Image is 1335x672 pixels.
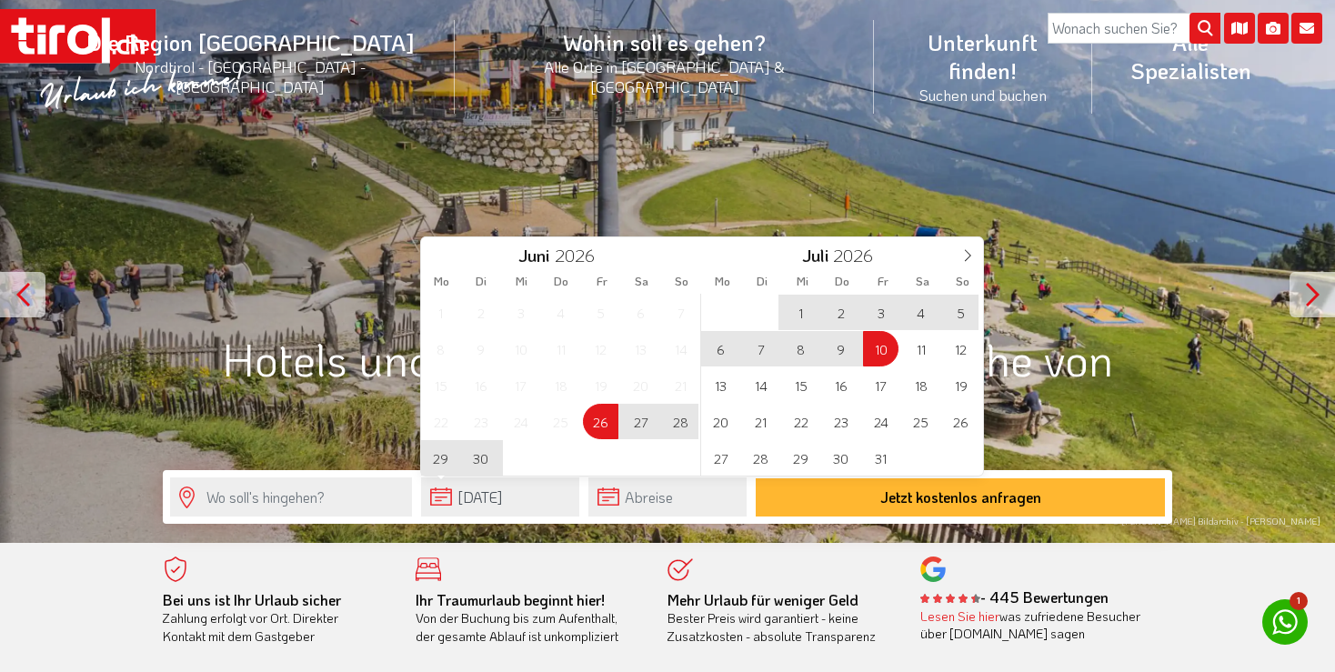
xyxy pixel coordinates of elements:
[903,295,939,330] span: Juli 4, 2026
[943,331,979,366] span: Juli 12, 2026
[823,295,858,330] span: Juli 2, 2026
[583,295,618,330] span: Juni 5, 2026
[828,244,888,266] input: Year
[543,295,578,330] span: Juni 4, 2026
[163,590,341,609] b: Bei uns ist Ihr Urlaub sicher
[1262,599,1308,645] a: 1
[503,404,538,439] span: Juni 24, 2026
[703,404,738,439] span: Juli 20, 2026
[667,591,893,646] div: Bester Preis wird garantiert - keine Zusatzkosten - absolute Transparenz
[416,591,641,646] div: Von der Buchung bis zum Aufenthalt, der gesamte Ablauf ist unkompliziert
[1291,13,1322,44] i: Kontakt
[783,367,818,403] span: Juli 15, 2026
[423,440,458,476] span: Juni 29, 2026
[863,331,898,366] span: Juli 10, 2026
[863,295,898,330] span: Juli 3, 2026
[823,331,858,366] span: Juli 9, 2026
[920,607,999,625] a: Lesen Sie hier
[823,404,858,439] span: Juli 23, 2026
[863,367,898,403] span: Juli 17, 2026
[743,367,778,403] span: Juli 14, 2026
[663,331,698,366] span: Juni 14, 2026
[623,295,658,330] span: Juni 6, 2026
[874,8,1092,125] a: Unterkunft finden!Suchen und buchen
[863,440,898,476] span: Juli 31, 2026
[943,276,983,287] span: So
[503,367,538,403] span: Juni 17, 2026
[743,331,778,366] span: Juli 7, 2026
[421,276,461,287] span: Mo
[663,367,698,403] span: Juni 21, 2026
[549,244,609,266] input: Year
[416,590,605,609] b: Ihr Traumurlaub beginnt hier!
[501,276,541,287] span: Mi
[583,367,618,403] span: Juni 19, 2026
[463,331,498,366] span: Juni 9, 2026
[543,367,578,403] span: Juni 18, 2026
[463,404,498,439] span: Juni 23, 2026
[543,331,578,366] span: Juni 11, 2026
[1092,8,1290,105] a: Alle Spezialisten
[623,367,658,403] span: Juni 20, 2026
[423,331,458,366] span: Juni 8, 2026
[703,331,738,366] span: Juli 6, 2026
[783,331,818,366] span: Juli 8, 2026
[667,590,858,609] b: Mehr Urlaub für weniger Geld
[783,295,818,330] span: Juli 1, 2026
[1224,13,1255,44] i: Karte öffnen
[702,276,742,287] span: Mo
[163,591,388,646] div: Zahlung erfolgt vor Ort. Direkter Kontakt mit dem Gastgeber
[663,295,698,330] span: Juni 7, 2026
[455,8,874,116] a: Wohin soll es gehen?Alle Orte in [GEOGRAPHIC_DATA] & [GEOGRAPHIC_DATA]
[943,367,979,403] span: Juli 19, 2026
[920,607,1146,643] div: was zufriedene Besucher über [DOMAIN_NAME] sagen
[920,587,1109,607] b: - 445 Bewertungen
[782,276,822,287] span: Mi
[623,331,658,366] span: Juni 13, 2026
[582,276,622,287] span: Fr
[756,478,1165,517] button: Jetzt kostenlos anfragen
[903,276,943,287] span: Sa
[541,276,581,287] span: Do
[863,404,898,439] span: Juli 24, 2026
[423,367,458,403] span: Juni 15, 2026
[783,404,818,439] span: Juli 22, 2026
[477,56,852,96] small: Alle Orte in [GEOGRAPHIC_DATA] & [GEOGRAPHIC_DATA]
[1258,13,1289,44] i: Fotogalerie
[503,331,538,366] span: Juni 10, 2026
[703,367,738,403] span: Juli 13, 2026
[1290,592,1308,610] span: 1
[743,404,778,439] span: Juli 21, 2026
[896,85,1070,105] small: Suchen und buchen
[802,247,828,265] span: Juli
[588,477,747,517] input: Abreise
[463,295,498,330] span: Juni 2, 2026
[421,477,579,517] input: Anreise
[463,367,498,403] span: Juni 16, 2026
[463,440,498,476] span: Juni 30, 2026
[170,477,412,517] input: Wo soll's hingehen?
[743,440,778,476] span: Juli 28, 2026
[663,404,698,439] span: Juni 28, 2026
[518,247,549,265] span: Juni
[783,440,818,476] span: Juli 29, 2026
[903,331,939,366] span: Juli 11, 2026
[903,367,939,403] span: Juli 18, 2026
[703,440,738,476] span: Juli 27, 2026
[67,56,433,96] small: Nordtirol - [GEOGRAPHIC_DATA] - [GEOGRAPHIC_DATA]
[823,367,858,403] span: Juli 16, 2026
[622,276,662,287] span: Sa
[163,334,1172,434] h1: Hotels und Ferienwohnungen in der Nähe von Ellmi's Zauberwelt
[662,276,702,287] span: So
[461,276,501,287] span: Di
[823,440,858,476] span: Juli 30, 2026
[1048,13,1220,44] input: Wonach suchen Sie?
[543,404,578,439] span: Juni 25, 2026
[45,8,455,116] a: Die Region [GEOGRAPHIC_DATA]Nordtirol - [GEOGRAPHIC_DATA] - [GEOGRAPHIC_DATA]
[822,276,862,287] span: Do
[583,331,618,366] span: Juni 12, 2026
[863,276,903,287] span: Fr
[503,295,538,330] span: Juni 3, 2026
[423,295,458,330] span: Juni 1, 2026
[903,404,939,439] span: Juli 25, 2026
